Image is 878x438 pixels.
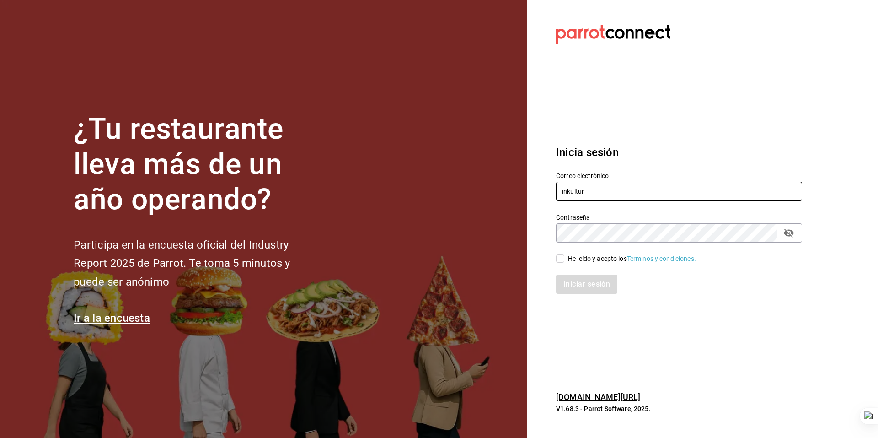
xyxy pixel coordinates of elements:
[781,225,797,241] button: passwordField
[556,173,802,179] label: Correo electrónico
[556,182,802,201] input: Ingresa tu correo electrónico
[74,312,150,324] a: Ir a la encuesta
[556,404,802,413] p: V1.68.3 - Parrot Software, 2025.
[74,236,321,292] h2: Participa en la encuesta oficial del Industry Report 2025 de Parrot. Te toma 5 minutos y puede se...
[556,392,640,402] a: [DOMAIN_NAME][URL]
[74,112,321,217] h1: ¿Tu restaurante lleva más de un año operando?
[627,255,696,262] a: Términos y condiciones.
[568,254,696,264] div: He leído y acepto los
[556,144,802,161] h3: Inicia sesión
[556,214,802,221] label: Contraseña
